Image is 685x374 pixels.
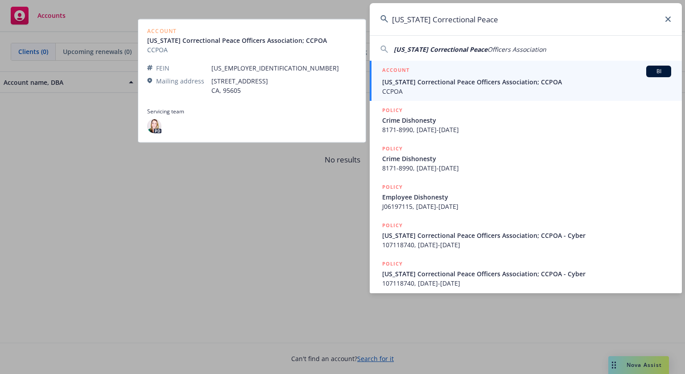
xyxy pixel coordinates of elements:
[382,87,671,96] span: CCPOA
[370,254,682,293] a: POLICY[US_STATE] Correctional Peace Officers Association; CCPOA - Cyber107118740, [DATE]-[DATE]
[382,192,671,202] span: Employee Dishonesty
[382,269,671,278] span: [US_STATE] Correctional Peace Officers Association; CCPOA - Cyber
[382,144,403,153] h5: POLICY
[382,77,671,87] span: [US_STATE] Correctional Peace Officers Association; CCPOA
[382,66,409,76] h5: ACCOUNT
[382,154,671,163] span: Crime Dishonesty
[394,45,487,54] span: [US_STATE] Correctional Peace
[382,202,671,211] span: J06197115, [DATE]-[DATE]
[382,231,671,240] span: [US_STATE] Correctional Peace Officers Association; CCPOA - Cyber
[382,278,671,288] span: 107118740, [DATE]-[DATE]
[382,183,403,191] h5: POLICY
[370,101,682,139] a: POLICYCrime Dishonesty8171-8990, [DATE]-[DATE]
[382,240,671,249] span: 107118740, [DATE]-[DATE]
[370,139,682,178] a: POLICYCrime Dishonesty8171-8990, [DATE]-[DATE]
[487,45,546,54] span: Officers Association
[382,221,403,230] h5: POLICY
[382,125,671,134] span: 8171-8990, [DATE]-[DATE]
[370,216,682,254] a: POLICY[US_STATE] Correctional Peace Officers Association; CCPOA - Cyber107118740, [DATE]-[DATE]
[650,67,668,75] span: BI
[382,106,403,115] h5: POLICY
[382,259,403,268] h5: POLICY
[370,3,682,35] input: Search...
[370,61,682,101] a: ACCOUNTBI[US_STATE] Correctional Peace Officers Association; CCPOACCPOA
[370,178,682,216] a: POLICYEmployee DishonestyJ06197115, [DATE]-[DATE]
[382,116,671,125] span: Crime Dishonesty
[382,163,671,173] span: 8171-8990, [DATE]-[DATE]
